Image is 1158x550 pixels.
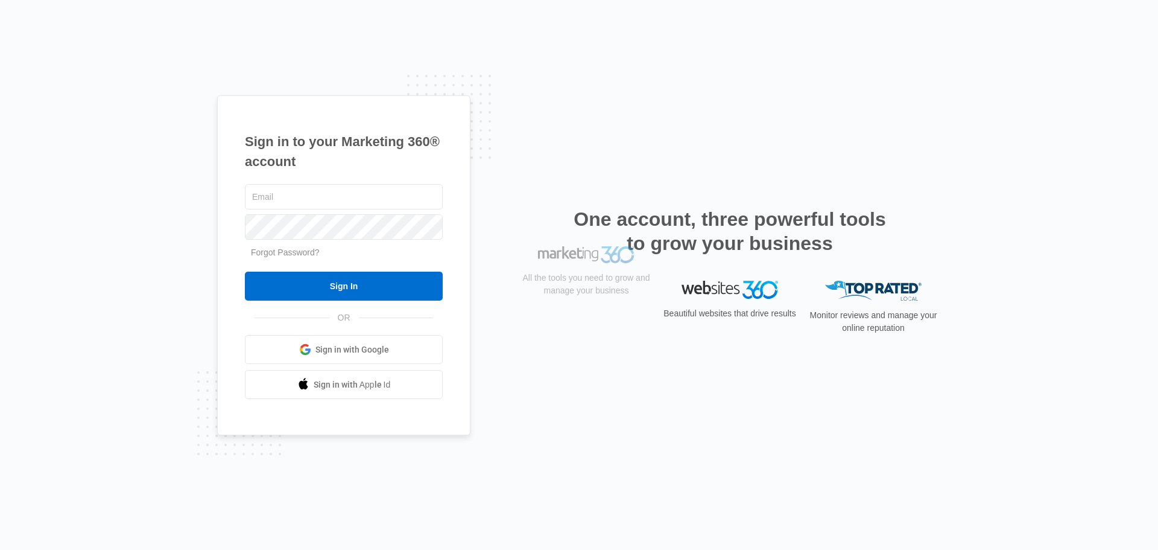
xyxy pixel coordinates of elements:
[315,344,389,356] span: Sign in with Google
[538,281,634,298] img: Marketing 360
[519,306,654,331] p: All the tools you need to grow and manage your business
[245,184,443,209] input: Email
[570,207,890,255] h2: One account, three powerful tools to grow your business
[825,281,922,301] img: Top Rated Local
[251,248,320,257] a: Forgot Password?
[245,370,443,399] a: Sign in with Apple Id
[682,281,778,298] img: Websites 360
[662,307,797,320] p: Beautiful websites that drive results
[245,335,443,364] a: Sign in with Google
[245,272,443,301] input: Sign In
[329,312,359,324] span: OR
[314,379,391,391] span: Sign in with Apple Id
[245,132,443,171] h1: Sign in to your Marketing 360® account
[806,309,941,334] p: Monitor reviews and manage your online reputation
